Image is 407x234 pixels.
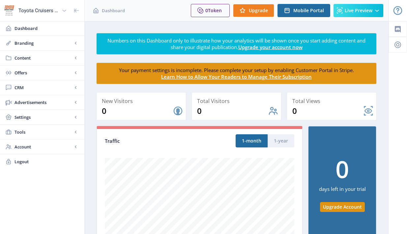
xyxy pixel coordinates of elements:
[208,7,222,13] span: Token
[345,8,372,13] span: Live Preview
[191,4,230,17] button: 0Token
[292,96,374,106] div: Total Views
[18,3,59,18] div: Toyota Cruisers and Trucks
[102,106,173,116] div: 0
[102,96,183,106] div: New Visitors
[233,4,274,17] button: Upgrade
[102,37,371,50] div: Numbers on this Dashboard only to illustrate how your analytics will be shown once you start addi...
[277,4,330,17] button: Mobile Portal
[15,143,73,150] span: Account
[15,55,73,61] span: Content
[249,8,268,13] span: Upgrade
[334,4,383,17] button: Live Preview
[15,84,73,91] span: CRM
[15,40,73,46] span: Branding
[197,96,278,106] div: Total Visitors
[15,25,79,32] span: Dashboard
[236,134,268,147] button: 1-month
[15,114,73,120] span: Settings
[15,129,73,135] span: Tools
[102,67,371,80] div: Your payment settings is incomplete. Please complete your setup by enabling Customer Portal in St...
[335,157,349,181] div: 0
[15,158,79,165] span: Logout
[4,5,15,16] img: key.png
[292,106,363,116] div: 0
[102,7,125,14] span: Dashboard
[197,106,268,116] div: 0
[319,181,366,202] div: days left in your trial
[268,134,294,147] button: 1-year
[161,73,312,80] a: Learn How to Allow Your Readers to Manage Their Subscription
[238,44,303,50] a: Upgrade your account now
[293,8,324,13] span: Mobile Portal
[15,99,73,106] span: Advertisements
[320,202,365,212] button: Upgrade Account
[15,69,73,76] span: Offers
[105,137,200,145] div: Traffic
